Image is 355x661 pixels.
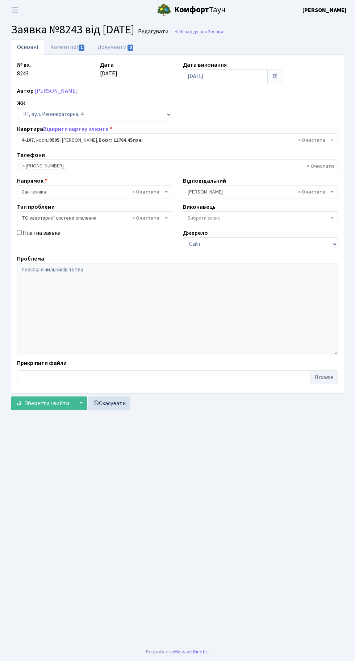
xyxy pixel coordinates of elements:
span: Видалити всі елементи [132,188,159,196]
label: Телефони [17,151,45,159]
a: Скасувати [88,396,130,410]
span: 0 [128,45,133,51]
div: 8243 [12,61,95,83]
label: Проблема [17,254,44,263]
li: 097-422-60-54 [20,162,66,170]
label: Прикріпити файли [17,359,67,367]
a: Назад до всіхЗаявки [174,28,223,35]
a: [PERSON_NAME] [35,87,78,95]
span: ТО квартирної системи опалення [22,215,163,222]
span: <b>4-107</b>, корп.: <b>0505</b>, Руда Ольга Сергіївна, <b>Борг: 12764.45грн.</b> [22,137,329,144]
b: 4-107 [22,137,34,144]
label: Квартира [17,125,112,133]
span: Сантехніка [22,188,163,196]
b: Комфорт [174,4,209,16]
span: Заявки [208,28,223,35]
label: Тип проблеми [17,203,55,211]
span: Тихонов М.М. [183,185,338,199]
img: logo.png [157,3,171,17]
button: Переключити навігацію [6,4,24,16]
label: Автор [17,87,34,95]
label: ЖК [17,99,25,108]
label: Виконавець [183,203,216,211]
span: 1 [79,45,84,51]
span: × [22,162,25,170]
label: Платна заявка [23,229,60,237]
label: № вх. [17,61,31,69]
label: Напрямок [17,176,47,185]
a: Основні [11,40,44,55]
a: Документи [91,40,140,55]
a: Відкрити картку клієнта [43,125,109,133]
span: Сантехніка [17,185,172,199]
a: [PERSON_NAME] [302,6,346,14]
button: Зберегти і вийти [11,396,74,410]
span: Вибрати запис [188,215,220,222]
span: ТО квартирної системи опалення [17,211,172,225]
small: Редагувати . [137,28,171,35]
label: Джерело [183,229,208,237]
b: Борг: 12764.45грн. [99,137,143,144]
span: Таун [174,4,226,16]
span: Тихонов М.М. [188,188,329,196]
span: <b>4-107</b>, корп.: <b>0505</b>, Руда Ольга Сергіївна, <b>Борг: 12764.45грн.</b> [17,133,338,147]
div: Розроблено . [146,648,209,656]
a: Massive Kinetic [174,648,208,656]
span: Видалити всі елементи [132,215,159,222]
a: Коментарі [44,40,91,55]
div: [DATE] [95,61,177,83]
span: Видалити всі елементи [298,137,325,144]
textarea: повірка лічильників тепла [17,263,338,355]
label: Дата виконання [183,61,227,69]
span: Зберегти і вийти [25,399,69,407]
label: Відповідальний [183,176,226,185]
b: 0505 [49,137,59,144]
span: Заявка №8243 від [DATE] [11,21,134,38]
span: Видалити всі елементи [307,163,334,170]
span: Видалити всі елементи [298,188,325,196]
label: Дата [100,61,114,69]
